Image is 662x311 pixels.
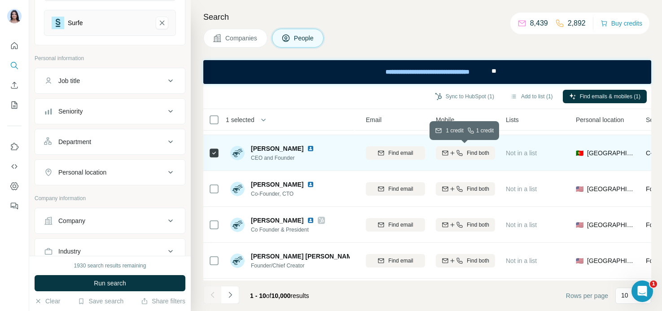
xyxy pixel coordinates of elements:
[576,115,624,124] span: Personal location
[7,38,22,54] button: Quick start
[568,18,586,29] p: 2,892
[631,280,653,302] iframe: Intercom live chat
[506,115,519,124] span: Lists
[530,18,548,29] p: 8,439
[576,256,583,265] span: 🇺🇸
[388,221,413,229] span: Find email
[601,17,642,30] button: Buy credits
[251,216,303,225] span: [PERSON_NAME]
[74,262,146,270] div: 1930 search results remaining
[230,182,245,196] img: Avatar
[467,185,489,193] span: Find both
[7,9,22,23] img: Avatar
[251,262,350,270] span: Founder/Chief Creator
[7,139,22,155] button: Use Surfe on LinkedIn
[587,256,635,265] span: [GEOGRAPHIC_DATA]
[78,297,123,306] button: Save search
[576,184,583,193] span: 🇺🇸
[250,292,266,299] span: 1 - 10
[621,291,628,300] p: 10
[251,226,325,234] span: Co Founder & President
[203,11,651,23] h4: Search
[7,158,22,175] button: Use Surfe API
[35,162,185,183] button: Personal location
[203,60,651,84] iframe: Banner
[7,198,22,214] button: Feedback
[366,218,425,232] button: Find email
[467,257,489,265] span: Find both
[68,18,83,27] div: Surfe
[580,92,640,101] span: Find emails & mobiles (1)
[467,149,489,157] span: Find both
[650,280,657,288] span: 1
[35,297,60,306] button: Clear
[563,90,647,103] button: Find emails & mobiles (1)
[506,149,537,157] span: Not in a list
[436,115,454,124] span: Mobile
[141,297,185,306] button: Share filters
[388,257,413,265] span: Find email
[251,180,303,189] span: [PERSON_NAME]
[58,216,85,225] div: Company
[251,144,303,153] span: [PERSON_NAME]
[7,57,22,74] button: Search
[250,292,309,299] span: results
[35,70,185,92] button: Job title
[506,221,537,228] span: Not in a list
[35,54,185,62] p: Personal information
[504,90,559,103] button: Add to list (1)
[35,194,185,202] p: Company information
[307,217,314,224] img: LinkedIn logo
[7,178,22,194] button: Dashboard
[436,146,495,160] button: Find both
[467,221,489,229] span: Find both
[58,137,91,146] div: Department
[587,184,635,193] span: [GEOGRAPHIC_DATA]
[58,168,106,177] div: Personal location
[94,279,126,288] span: Run search
[251,154,318,162] span: CEO and Founder
[388,185,413,193] span: Find email
[230,218,245,232] img: Avatar
[366,115,381,124] span: Email
[506,185,537,193] span: Not in a list
[566,291,608,300] span: Rows per page
[436,182,495,196] button: Find both
[366,146,425,160] button: Find email
[35,241,185,262] button: Industry
[58,247,81,256] div: Industry
[587,220,635,229] span: [GEOGRAPHIC_DATA]
[251,252,358,261] span: [PERSON_NAME] [PERSON_NAME]
[388,149,413,157] span: Find email
[7,77,22,93] button: Enrich CSV
[294,34,315,43] span: People
[58,107,83,116] div: Seniority
[35,131,185,153] button: Department
[221,286,239,304] button: Navigate to next page
[7,97,22,113] button: My lists
[576,149,583,158] span: 🇵🇹
[272,292,291,299] span: 10,000
[35,275,185,291] button: Run search
[225,34,258,43] span: Companies
[251,190,318,198] span: Co-Founder, CTO
[266,292,272,299] span: of
[230,146,245,160] img: Avatar
[366,182,425,196] button: Find email
[366,254,425,267] button: Find email
[429,90,500,103] button: Sync to HubSpot (1)
[307,181,314,188] img: LinkedIn logo
[230,254,245,268] img: Avatar
[587,149,635,158] span: [GEOGRAPHIC_DATA]
[35,210,185,232] button: Company
[436,254,495,267] button: Find both
[156,17,168,29] button: Surfe-remove-button
[436,218,495,232] button: Find both
[307,145,314,152] img: LinkedIn logo
[52,17,64,29] img: Surfe-logo
[576,220,583,229] span: 🇺🇸
[226,115,254,124] span: 1 selected
[506,257,537,264] span: Not in a list
[35,101,185,122] button: Seniority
